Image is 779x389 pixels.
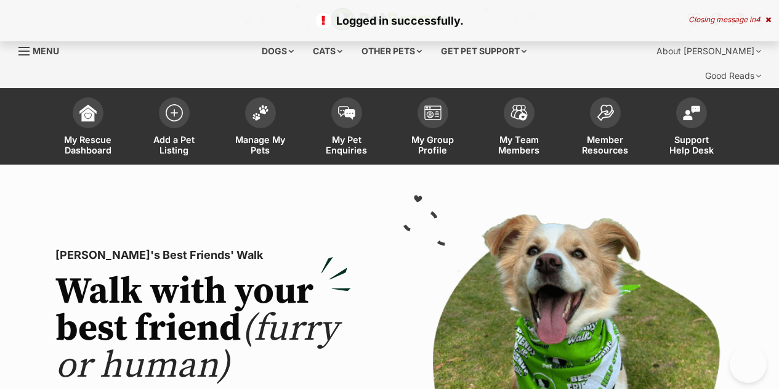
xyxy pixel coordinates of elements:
a: Manage My Pets [217,91,304,165]
a: Member Resources [562,91,648,165]
span: My Group Profile [405,134,461,155]
a: Menu [18,39,68,61]
a: Add a Pet Listing [131,91,217,165]
span: My Team Members [491,134,547,155]
img: manage-my-pets-icon-02211641906a0b7f246fdf0571729dbe1e7629f14944591b6c1af311fb30b64b.svg [252,105,269,121]
span: My Rescue Dashboard [60,134,116,155]
img: group-profile-icon-3fa3cf56718a62981997c0bc7e787c4b2cf8bcc04b72c1350f741eb67cf2f40e.svg [424,105,442,120]
div: Get pet support [432,39,535,63]
span: My Pet Enquiries [319,134,374,155]
span: Member Resources [578,134,633,155]
img: member-resources-icon-8e73f808a243e03378d46382f2149f9095a855e16c252ad45f914b54edf8863c.svg [597,104,614,121]
img: team-members-icon-5396bd8760b3fe7c0b43da4ab00e1e3bb1a5d9ba89233759b79545d2d3fc5d0d.svg [511,105,528,121]
div: Cats [304,39,351,63]
img: pet-enquiries-icon-7e3ad2cf08bfb03b45e93fb7055b45f3efa6380592205ae92323e6603595dc1f.svg [338,106,355,120]
iframe: Help Scout Beacon - Open [730,346,767,383]
img: dashboard-icon-eb2f2d2d3e046f16d808141f083e7271f6b2e854fb5c12c21221c1fb7104beca.svg [79,104,97,121]
div: Other pets [353,39,430,63]
a: My Pet Enquiries [304,91,390,165]
div: Dogs [253,39,302,63]
a: My Rescue Dashboard [45,91,131,165]
span: Add a Pet Listing [147,134,202,155]
h2: Walk with your best friend [55,274,351,385]
span: Support Help Desk [664,134,719,155]
div: About [PERSON_NAME] [648,39,770,63]
a: Support Help Desk [648,91,735,165]
span: Menu [33,46,59,56]
img: help-desk-icon-fdf02630f3aa405de69fd3d07c3f3aa587a6932b1a1747fa1d2bba05be0121f9.svg [683,105,700,120]
a: My Group Profile [390,91,476,165]
div: Good Reads [696,63,770,88]
span: Manage My Pets [233,134,288,155]
a: My Team Members [476,91,562,165]
span: (furry or human) [55,306,338,389]
img: add-pet-listing-icon-0afa8454b4691262ce3f59096e99ab1cd57d4a30225e0717b998d2c9b9846f56.svg [166,104,183,121]
p: [PERSON_NAME]'s Best Friends' Walk [55,247,351,264]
